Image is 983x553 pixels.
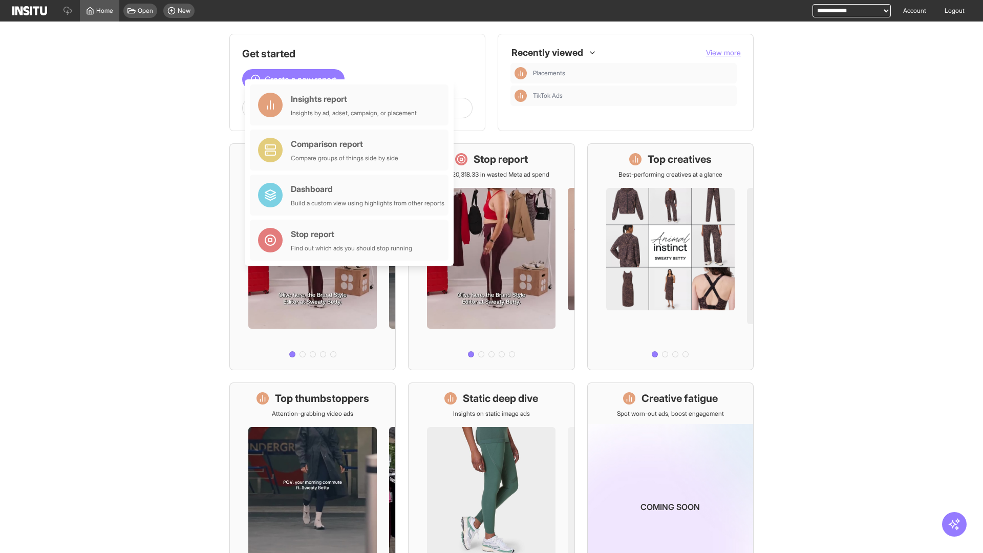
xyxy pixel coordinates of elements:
[291,244,412,252] div: Find out which ads you should stop running
[474,152,528,166] h1: Stop report
[272,410,353,418] p: Attention-grabbing video ads
[291,183,444,195] div: Dashboard
[434,171,549,179] p: Save £20,318.33 in wasted Meta ad spend
[265,73,336,86] span: Create a new report
[515,90,527,102] div: Insights
[138,7,153,15] span: Open
[648,152,712,166] h1: Top creatives
[291,154,398,162] div: Compare groups of things side by side
[515,67,527,79] div: Insights
[408,143,574,370] a: Stop reportSave £20,318.33 in wasted Meta ad spend
[96,7,113,15] span: Home
[291,109,417,117] div: Insights by ad, adset, campaign, or placement
[291,138,398,150] div: Comparison report
[291,228,412,240] div: Stop report
[463,391,538,406] h1: Static deep dive
[533,92,733,100] span: TikTok Ads
[12,6,47,15] img: Logo
[533,69,565,77] span: Placements
[618,171,722,179] p: Best-performing creatives at a glance
[706,48,741,58] button: View more
[229,143,396,370] a: What's live nowSee all active ads instantly
[453,410,530,418] p: Insights on static image ads
[291,199,444,207] div: Build a custom view using highlights from other reports
[706,48,741,57] span: View more
[533,92,563,100] span: TikTok Ads
[178,7,190,15] span: New
[587,143,754,370] a: Top creativesBest-performing creatives at a glance
[275,391,369,406] h1: Top thumbstoppers
[242,47,473,61] h1: Get started
[291,93,417,105] div: Insights report
[533,69,733,77] span: Placements
[242,69,345,90] button: Create a new report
